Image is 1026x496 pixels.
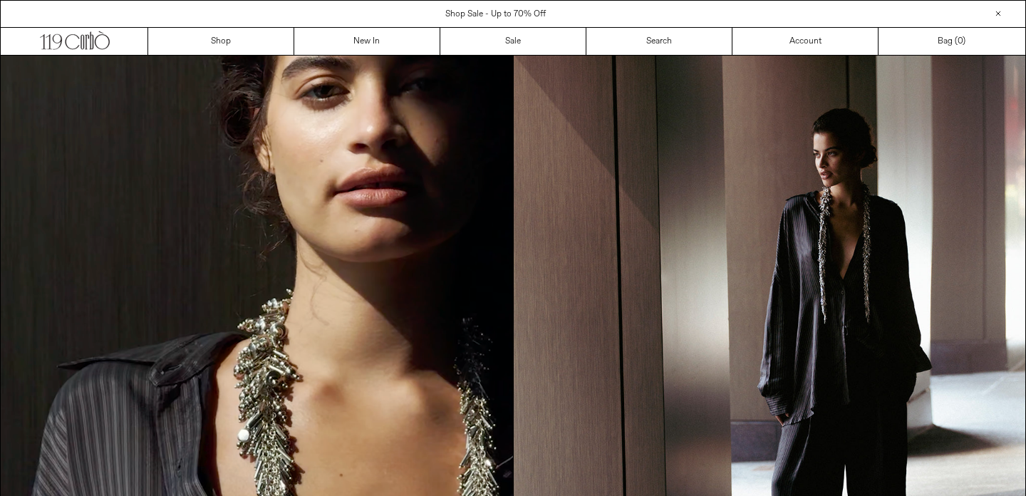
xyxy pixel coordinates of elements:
[586,28,732,55] a: Search
[732,28,879,55] a: Account
[958,35,965,48] span: )
[958,36,963,47] span: 0
[440,28,586,55] a: Sale
[294,28,440,55] a: New In
[445,9,546,20] a: Shop Sale - Up to 70% Off
[879,28,1025,55] a: Bag ()
[148,28,294,55] a: Shop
